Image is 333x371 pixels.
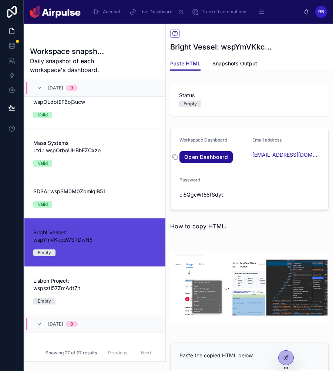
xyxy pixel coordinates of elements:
span: Password [179,177,200,183]
span: Snapshots Output [212,60,257,67]
h1: Bright Vessel: wspYmVKkcoWSPDwN5 [170,42,273,52]
div: 9 [70,321,73,327]
span: SDSA: wspSM0M0ZbmlqlB51 [33,188,112,195]
a: Mass Systems Ltd.: wspOrboUHBhFZCxzoValid [24,129,165,177]
span: Paste the copied HTML below [179,352,253,358]
span: Account [103,9,120,15]
a: Live Dashboard [127,5,188,18]
span: [DATE] [48,321,63,327]
a: innovaPad: wspOLdotEF6oj3ucwValid [24,80,165,129]
div: 9 [70,85,73,91]
div: Valid [38,201,48,208]
a: Account [90,5,125,18]
a: Open Dashboard [179,151,233,163]
span: Paste HTML [170,60,201,67]
span: [DATE] [48,85,63,91]
a: Tracked automations [189,5,251,18]
span: How to copy HTML: [170,222,227,230]
span: Status [179,92,320,99]
span: Mass Systems Ltd.: wspOrboUHBhFZCxzo [33,139,112,154]
span: ci5QgcWt58fSdyt [179,191,246,198]
div: Empty [184,101,197,107]
a: Paste HTML [170,57,201,71]
div: Empty [38,298,51,304]
span: Showing 27 of 27 results [46,350,97,356]
span: Email address [252,137,282,143]
h1: Workspace snapshots [30,46,104,57]
span: [DOMAIN_NAME]: wsp9F8cRU3vrBlF12 [33,343,112,358]
span: Workspace Dashboard [179,137,227,143]
div: Empty [38,249,51,256]
a: Lisbon Project: wspsztl57ZmAdt7jtEmpty [24,266,165,315]
img: 34065-Instructions-V2.png [170,251,329,322]
img: App logo [30,6,81,18]
div: Valid [38,160,48,167]
a: Bright Vessel: wspYmVKkcoWSPDwN5Empty [24,218,165,266]
span: RB [318,9,324,15]
div: Valid [38,112,48,118]
span: Live Dashboard [139,9,172,15]
span: Tracked automations [202,9,246,15]
a: Snapshots Output [212,57,257,72]
div: scrollable content [87,4,303,20]
span: Daily snapshot of each workspace's dashboard. [30,57,104,74]
span: innovaPad: wspOLdotEF6oj3ucw [33,91,112,106]
span: Bright Vessel: wspYmVKkcoWSPDwN5 [33,229,112,244]
a: [EMAIL_ADDRESS][DOMAIN_NAME] [252,151,319,159]
a: SDSA: wspSM0M0ZbmlqlB51Valid [24,177,165,218]
span: Lisbon Project: wspsztl57ZmAdt7jt [33,277,112,292]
